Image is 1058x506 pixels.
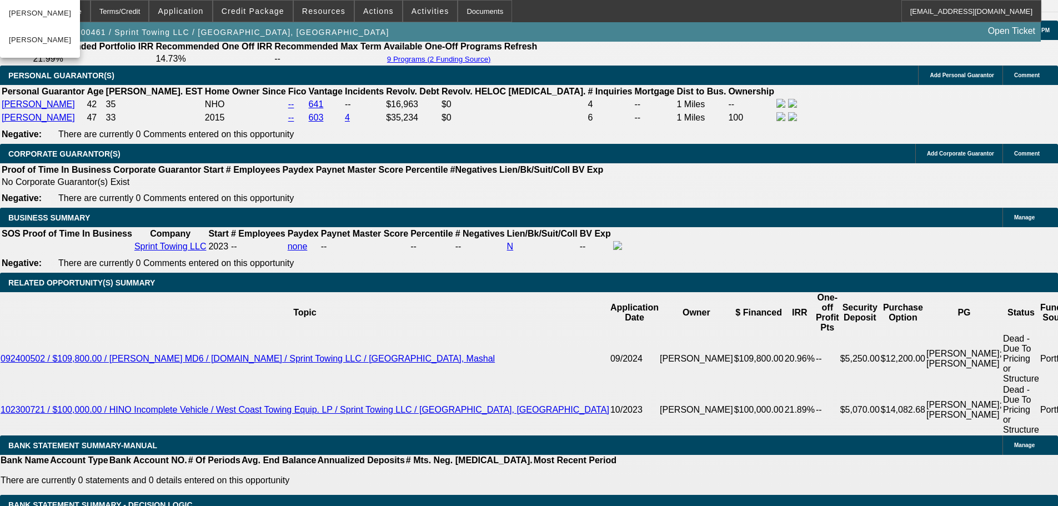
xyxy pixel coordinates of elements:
[880,292,926,333] th: Purchase Option
[385,112,440,124] td: $35,234
[580,229,611,238] b: BV Exp
[1,475,616,485] p: There are currently 0 statements and 0 details entered on this opportunity
[533,455,617,466] th: Most Recent Period
[384,54,494,64] button: 9 Programs (2 Funding Source)
[587,98,633,111] td: 4
[288,87,307,96] b: Fico
[109,455,188,466] th: Bank Account NO.
[728,98,775,111] td: --
[2,193,42,203] b: Negative:
[226,165,280,174] b: # Employees
[188,455,241,466] th: # Of Periods
[1002,384,1040,435] td: Dead - Due To Pricing or Structure
[1,405,609,414] a: 102300721 / $100,000.00 / HINO Incomplete Vehicle / West Coast Towing Equip. LP / Sprint Towing L...
[288,99,294,109] a: --
[8,149,121,158] span: CORPORATE GUARANTOR(S)
[205,113,225,122] span: 2015
[134,242,207,251] a: Sprint Towing LLC
[222,7,284,16] span: Credit Package
[309,113,324,122] a: 603
[288,229,319,238] b: Paydex
[776,112,785,121] img: facebook-icon.png
[9,33,71,47] span: [PERSON_NAME]
[455,242,505,252] div: --
[309,99,324,109] a: 641
[450,165,498,174] b: #Negatives
[926,333,1002,384] td: [PERSON_NAME]; [PERSON_NAME]
[321,242,408,252] div: --
[926,384,1002,435] td: [PERSON_NAME]; [PERSON_NAME]
[86,112,104,124] td: 47
[58,193,294,203] span: There are currently 0 Comments entered on this opportunity
[587,112,633,124] td: 6
[345,113,350,122] a: 4
[22,228,133,239] th: Proof of Time In Business
[4,28,389,37] span: Opportunity / 042500461 / Sprint Towing LLC / [GEOGRAPHIC_DATA], [GEOGRAPHIC_DATA]
[734,292,784,333] th: $ Financed
[499,165,570,174] b: Lien/Bk/Suit/Coll
[205,87,286,96] b: Home Owner Since
[1014,214,1035,221] span: Manage
[231,242,237,251] span: --
[984,22,1040,41] a: Open Ticket
[579,241,611,253] td: --
[634,112,675,124] td: --
[87,87,103,96] b: Age
[231,229,285,238] b: # Employees
[840,292,880,333] th: Security Deposit
[588,87,632,96] b: # Inquiries
[2,129,42,139] b: Negative:
[113,165,201,174] b: Corporate Guarantor
[880,333,926,384] td: $12,200.00
[155,53,273,64] td: 14.73%
[610,292,659,333] th: Application Date
[274,53,382,64] td: --
[302,7,345,16] span: Resources
[455,229,505,238] b: # Negatives
[441,112,586,124] td: $0
[32,53,154,64] td: 21.99%
[8,441,157,450] span: BANK STATEMENT SUMMARY-MANUAL
[309,87,343,96] b: Vantage
[1,228,21,239] th: SOS
[659,384,734,435] td: [PERSON_NAME]
[149,1,212,22] button: Application
[321,229,408,238] b: Paynet Master Score
[2,258,42,268] b: Negative:
[344,98,384,111] td: --
[635,87,675,96] b: Mortgage
[106,87,203,96] b: [PERSON_NAME]. EST
[815,292,840,333] th: One-off Profit Pts
[204,98,287,111] td: NHO
[728,87,774,96] b: Ownership
[150,229,190,238] b: Company
[208,229,228,238] b: Start
[203,165,223,174] b: Start
[158,7,203,16] span: Application
[32,41,154,52] th: Recommended Portfolio IRR
[784,333,815,384] td: 20.96%
[9,7,71,20] span: [PERSON_NAME]
[784,292,815,333] th: IRR
[345,87,384,96] b: Incidents
[926,292,1002,333] th: PG
[86,98,104,111] td: 42
[58,129,294,139] span: There are currently 0 Comments entered on this opportunity
[2,113,75,122] a: [PERSON_NAME]
[155,41,273,52] th: Recommended One Off IRR
[288,113,294,122] a: --
[385,98,440,111] td: $16,963
[283,165,314,174] b: Paydex
[1,354,495,363] a: 092400502 / $109,800.00 / [PERSON_NAME] MD6 / [DOMAIN_NAME] / Sprint Towing LLC / [GEOGRAPHIC_DAT...
[412,7,449,16] span: Activities
[8,278,155,287] span: RELATED OPPORTUNITY(S) SUMMARY
[610,333,659,384] td: 09/2024
[676,98,727,111] td: 1 Miles
[1002,292,1040,333] th: Status
[410,242,453,252] div: --
[815,384,840,435] td: --
[677,87,726,96] b: Dist to Bus.
[788,112,797,121] img: linkedin-icon.png
[1014,442,1035,448] span: Manage
[1014,151,1040,157] span: Comment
